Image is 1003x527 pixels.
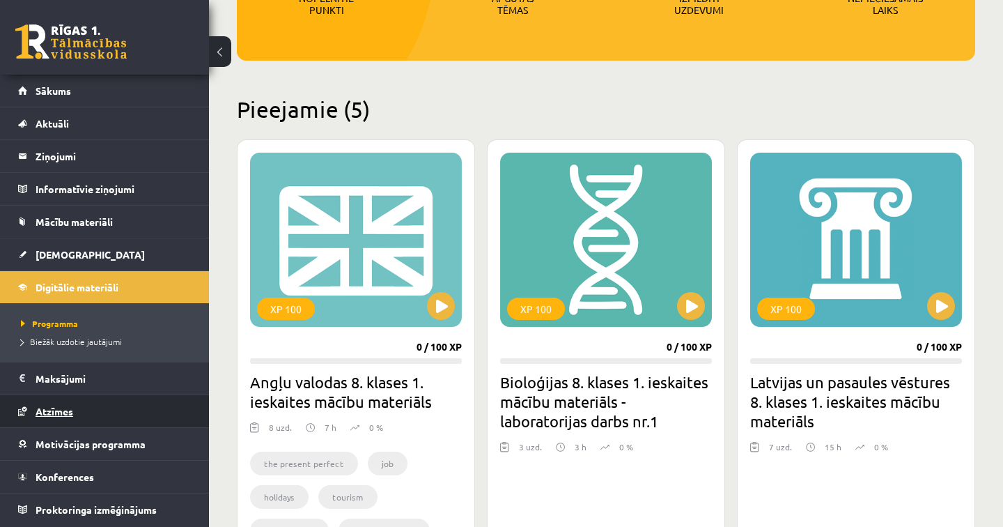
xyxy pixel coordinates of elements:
span: Atzīmes [36,405,73,418]
div: XP 100 [757,298,815,320]
a: [DEMOGRAPHIC_DATA] [18,238,192,270]
div: 3 uzd. [519,441,542,461]
div: XP 100 [507,298,565,320]
legend: Informatīvie ziņojumi [36,173,192,205]
h2: Bioloģijas 8. klases 1. ieskaites mācību materiāls - laboratorijas darbs nr.1 [500,372,712,431]
li: tourism [318,485,378,509]
div: 8 uzd. [269,421,292,442]
a: Biežāk uzdotie jautājumi [21,335,195,348]
span: Digitālie materiāli [36,281,118,293]
li: job [368,452,407,475]
a: Mācību materiāli [18,206,192,238]
span: Programma [21,318,78,329]
div: XP 100 [257,298,315,320]
span: Biežāk uzdotie jautājumi [21,336,122,347]
a: Programma [21,317,195,330]
div: 7 uzd. [769,441,792,461]
span: Aktuāli [36,117,69,130]
a: Maksājumi [18,362,192,395]
a: Aktuāli [18,107,192,139]
a: Informatīvie ziņojumi [18,173,192,205]
p: 0 % [874,441,888,453]
legend: Maksājumi [36,362,192,395]
p: 0 % [619,441,633,453]
li: the present perfect [250,452,358,475]
span: Motivācijas programma [36,438,146,450]
a: Atzīmes [18,395,192,427]
a: Motivācijas programma [18,428,192,460]
p: 3 h [575,441,586,453]
a: Rīgas 1. Tālmācības vidusskola [15,24,127,59]
legend: Ziņojumi [36,140,192,172]
span: Proktoringa izmēģinājums [36,503,157,516]
p: 7 h [325,421,336,434]
h2: Angļu valodas 8. klases 1. ieskaites mācību materiāls [250,372,462,411]
span: [DEMOGRAPHIC_DATA] [36,248,145,261]
span: Sākums [36,84,71,97]
p: 0 % [369,421,383,434]
a: Sākums [18,75,192,107]
h2: Pieejamie (5) [237,96,975,123]
a: Konferences [18,461,192,493]
h2: Latvijas un pasaules vēstures 8. klases 1. ieskaites mācību materiāls [750,372,962,431]
p: 15 h [825,441,841,453]
a: Digitālie materiāli [18,271,192,303]
li: holidays [250,485,309,509]
a: Ziņojumi [18,140,192,172]
span: Mācību materiāli [36,215,113,228]
span: Konferences [36,471,94,483]
a: Proktoringa izmēģinājums [18,494,192,526]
